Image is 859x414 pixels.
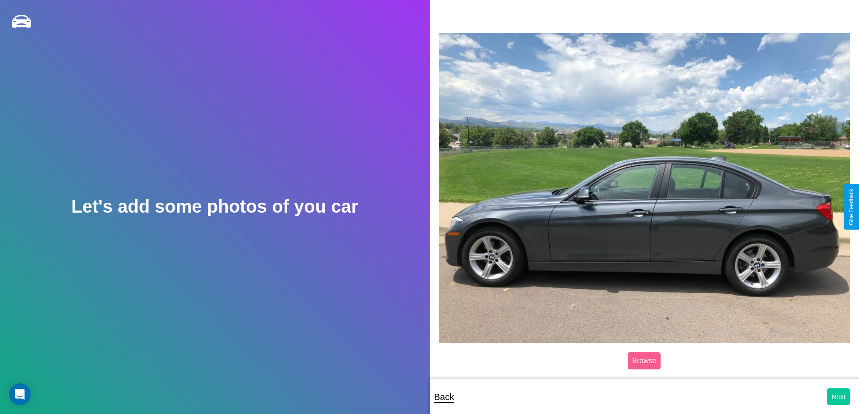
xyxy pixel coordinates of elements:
[628,352,661,369] label: Browse
[9,383,31,405] div: Open Intercom Messenger
[71,196,358,217] h2: Let's add some photos of you car
[848,189,854,225] div: Give Feedback
[439,33,850,343] img: posted
[827,388,850,405] button: Next
[434,389,454,405] p: Back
